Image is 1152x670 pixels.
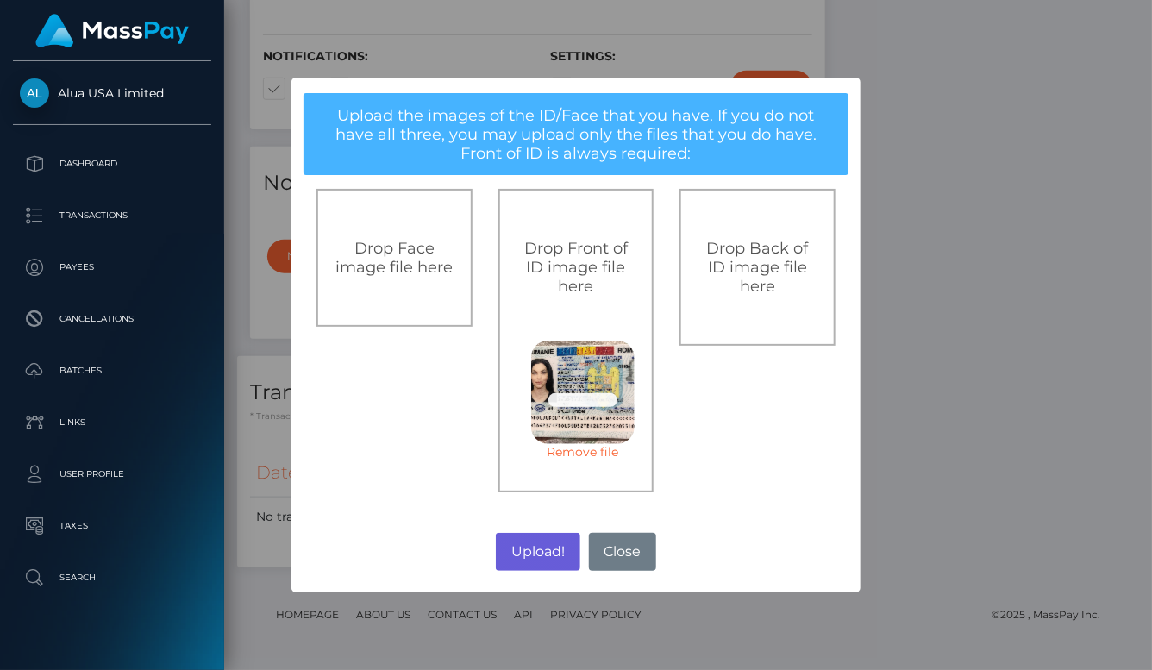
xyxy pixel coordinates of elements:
p: Taxes [20,513,204,539]
img: MassPay Logo [35,14,189,47]
button: Close [589,533,656,571]
p: Payees [20,254,204,280]
span: Alua USA Limited [13,85,211,101]
button: Upload! [496,533,579,571]
span: Drop Back of ID image file here [707,239,809,296]
p: Search [20,565,204,591]
p: Links [20,410,204,435]
p: Cancellations [20,306,204,332]
img: Alua USA Limited [20,78,49,108]
span: Drop Front of ID image file here [524,239,628,296]
span: Upload the images of the ID/Face that you have. If you do not have all three, you may upload only... [335,106,817,163]
span: Drop Face image file here [335,239,453,277]
p: Batches [20,358,204,384]
p: Dashboard [20,151,204,177]
a: Remove file [531,444,635,460]
p: User Profile [20,461,204,487]
p: Transactions [20,203,204,229]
